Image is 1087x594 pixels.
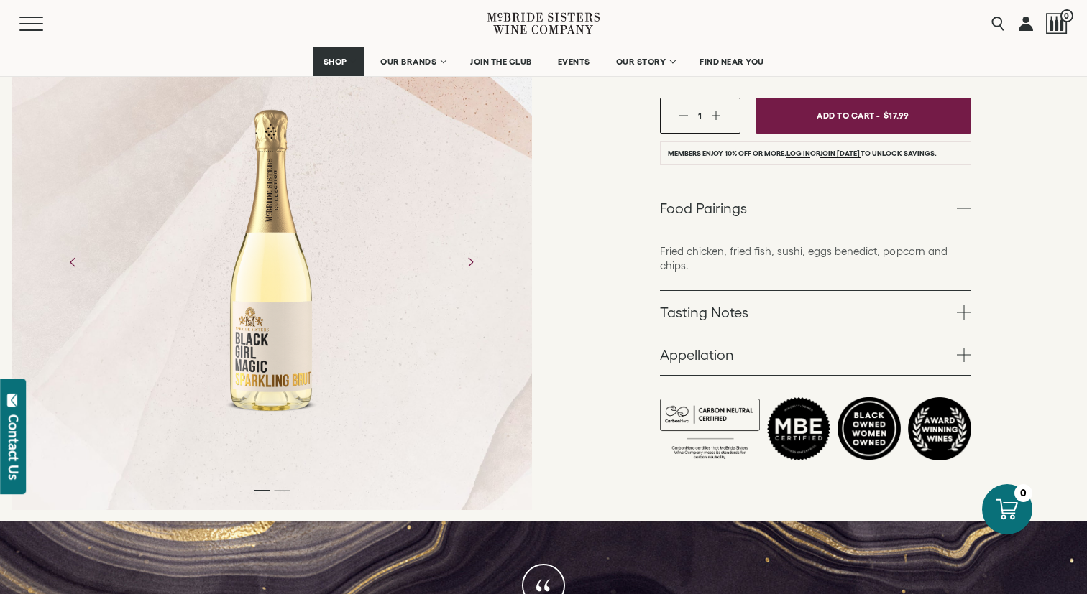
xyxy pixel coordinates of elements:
[461,47,541,76] a: JOIN THE CLUB
[1060,9,1073,22] span: 0
[6,414,21,480] div: Contact Us
[19,17,71,31] button: Mobile Menu Trigger
[607,47,684,76] a: OUR STORY
[820,149,860,158] a: join [DATE]
[660,187,971,228] a: Food Pairings
[371,47,454,76] a: OUR BRANDS
[884,105,909,126] span: $17.99
[549,47,600,76] a: EVENTS
[616,57,666,67] span: OUR STORY
[698,111,702,120] span: 1
[55,243,92,281] button: Previous
[756,98,971,134] button: Add To Cart - $17.99
[313,47,364,76] a: SHOP
[700,57,764,67] span: FIND NEAR YOU
[660,291,971,333] a: Tasting Notes
[786,149,810,158] a: Log in
[380,57,436,67] span: OUR BRANDS
[254,490,270,491] li: Page dot 1
[1014,484,1032,502] div: 0
[323,57,347,67] span: SHOP
[690,47,774,76] a: FIND NEAR YOU
[558,57,590,67] span: EVENTS
[660,244,971,273] p: Fried chicken, fried fish, sushi, eggs benedict, popcorn and chips.
[451,243,489,281] button: Next
[660,141,971,165] li: Members enjoy 10% off or more. or to unlock savings.
[470,57,532,67] span: JOIN THE CLUB
[274,490,290,491] li: Page dot 2
[817,105,880,126] span: Add To Cart -
[660,333,971,375] a: Appellation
